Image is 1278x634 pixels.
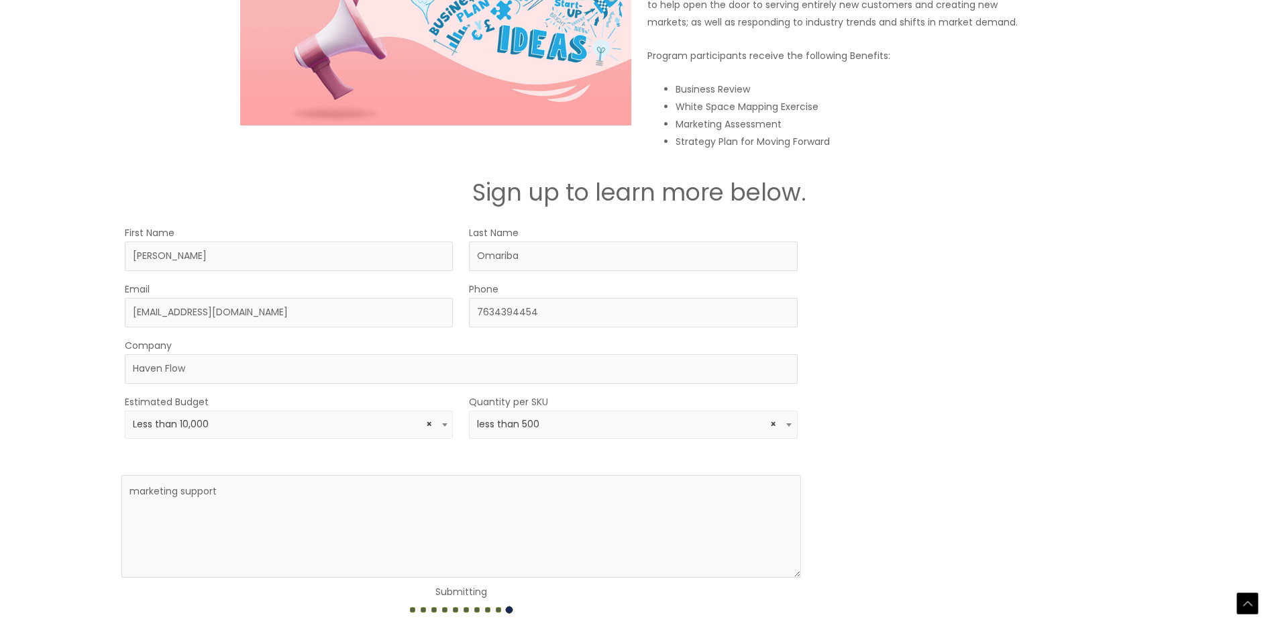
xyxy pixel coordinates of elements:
span: Remove all items [770,418,776,431]
input: Enter Your Phone Number [469,298,797,327]
span: Remove all items [426,418,432,431]
span: less than 500 [469,411,797,439]
h2: Sign up to learn more below. [237,177,1042,208]
label: Phone [469,280,498,298]
input: Enter Your Email [125,298,453,327]
label: Email [125,280,150,298]
li: Business Review [676,81,1039,98]
span: Less than 10,000 [133,418,445,431]
li: White Space Mapping Exercise [676,98,1039,115]
input: First Name [125,242,453,271]
label: First Name [125,224,174,242]
label: Last Name [469,224,519,242]
input: Company Name [125,354,797,384]
li: Marketing Assessment [676,115,1039,133]
input: Last Name [469,242,797,271]
p: Program participants receive the following Benefits: [647,47,1039,64]
li: Strategy Plan for Moving Forward [676,133,1039,150]
span: Less than 10,000 [125,411,453,439]
label: Estimated Budget [125,393,209,411]
span: less than 500 [477,418,790,431]
center: Submitting [121,583,800,618]
img: dotted-loader.gif [407,603,515,617]
label: Company [125,337,172,354]
label: Quantity per SKU [469,393,548,411]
